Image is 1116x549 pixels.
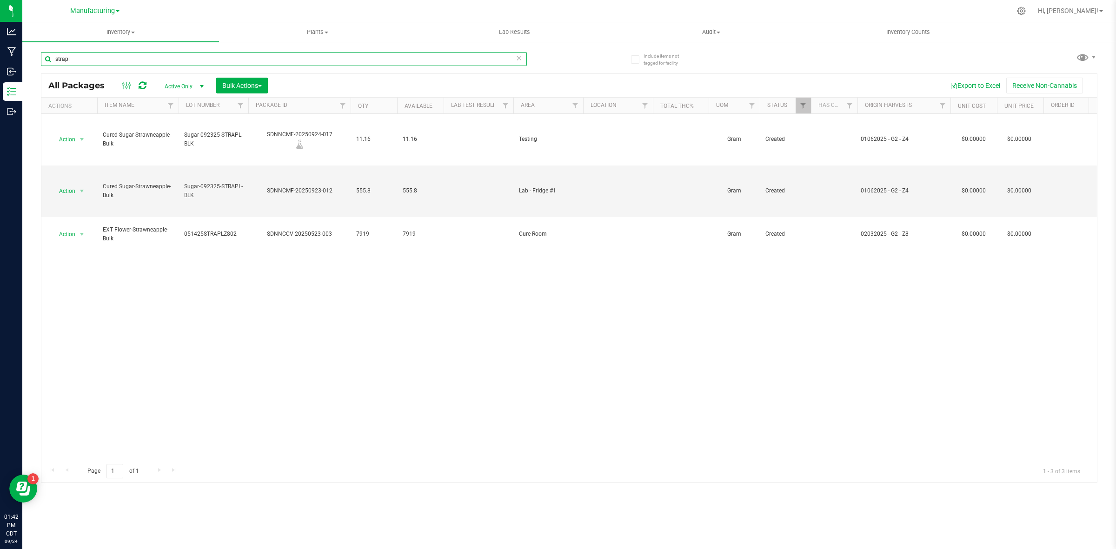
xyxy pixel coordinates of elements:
span: Action [51,133,76,146]
span: Clear [516,52,522,64]
span: Created [765,135,805,144]
span: Gram [714,230,754,238]
a: Order Id [1051,102,1075,108]
a: Filter [335,98,351,113]
inline-svg: Manufacturing [7,47,16,56]
span: All Packages [48,80,114,91]
div: SDNNCMF-20250924-017 [247,130,352,148]
span: select [76,228,88,241]
a: Lab Test Result [451,102,495,108]
a: Package ID [256,102,287,108]
a: Filter [498,98,513,113]
span: Include items not tagged for facility [644,53,690,66]
span: Sugar-092325-STRAPL-BLK [184,131,243,148]
th: Has COA [811,98,857,114]
a: Unit Price [1004,103,1034,109]
span: 1 - 3 of 3 items [1036,464,1088,478]
span: Gram [714,186,754,195]
div: Lab Sample [247,139,352,149]
a: Filter [935,98,950,113]
div: Value 1: 01062025 - G2 - Z4 [861,186,948,195]
a: Qty [358,103,368,109]
a: Inventory Counts [810,22,1006,42]
span: Bulk Actions [222,82,262,89]
inline-svg: Inbound [7,67,16,76]
span: Lab - Fridge #1 [519,186,578,195]
span: Sugar-092325-STRAPL-BLK [184,182,243,200]
a: Status [767,102,787,108]
div: Manage settings [1016,7,1027,15]
span: select [76,133,88,146]
a: Filter [163,98,179,113]
span: Inventory Counts [874,28,943,36]
a: Plants [219,22,416,42]
td: $0.00000 [950,217,997,251]
a: Unit Cost [958,103,986,109]
span: Action [51,228,76,241]
span: $0.00000 [1003,132,1036,146]
span: Hi, [PERSON_NAME]! [1038,7,1098,14]
a: Lot Number [186,102,219,108]
iframe: Resource center unread badge [27,473,39,484]
inline-svg: Outbound [7,107,16,116]
inline-svg: Inventory [7,87,16,96]
input: Search Package ID, Item Name, SKU, Lot or Part Number... [41,52,527,66]
span: Cure Room [519,230,578,238]
button: Bulk Actions [216,78,268,93]
span: Manufacturing [70,7,115,15]
inline-svg: Analytics [7,27,16,36]
a: Filter [233,98,248,113]
input: 1 [106,464,123,478]
td: $0.00000 [950,114,997,165]
a: UOM [716,102,728,108]
a: Filter [842,98,857,113]
span: Inventory [22,28,219,36]
span: select [76,185,88,198]
a: Lab Results [416,22,613,42]
span: Cured Sugar-Strawneapple-Bulk [103,182,173,200]
span: Page of 1 [80,464,146,478]
span: Action [51,185,76,198]
p: 01:42 PM CDT [4,513,18,538]
p: 09/24 [4,538,18,545]
span: 555.8 [403,186,438,195]
a: Origin Harvests [865,102,912,108]
a: Total THC% [660,103,694,109]
span: 11.16 [403,135,438,144]
div: SDNNCMF-20250923-012 [247,186,352,195]
div: SDNNCCV-20250523-003 [247,230,352,238]
a: Filter [744,98,760,113]
a: Inventory [22,22,219,42]
button: Export to Excel [944,78,1006,93]
button: Receive Non-Cannabis [1006,78,1083,93]
a: Location [591,102,617,108]
a: Filter [638,98,653,113]
span: Audit [613,28,809,36]
span: 11.16 [356,135,392,144]
iframe: Resource center [9,475,37,503]
a: Item Name [105,102,134,108]
span: Lab Results [486,28,543,36]
a: Area [521,102,535,108]
span: 7919 [356,230,392,238]
a: Filter [796,98,811,113]
span: $0.00000 [1003,227,1036,241]
span: Cured Sugar-Strawneapple-Bulk [103,131,173,148]
span: EXT Flower-Strawneapple-Bulk [103,225,173,243]
span: Testing [519,135,578,144]
span: 051425STRAPLZ802 [184,230,243,238]
div: Value 1: 01062025 - G2 - Z4 [861,135,948,144]
span: $0.00000 [1003,184,1036,198]
a: Available [405,103,432,109]
span: Created [765,230,805,238]
span: Created [765,186,805,195]
div: Actions [48,103,93,109]
a: Audit [613,22,810,42]
div: Value 1: 02032025 - G2 - Z8 [861,230,948,238]
span: 555.8 [356,186,392,195]
span: Gram [714,135,754,144]
td: $0.00000 [950,165,997,217]
span: 7919 [403,230,438,238]
a: Filter [568,98,583,113]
